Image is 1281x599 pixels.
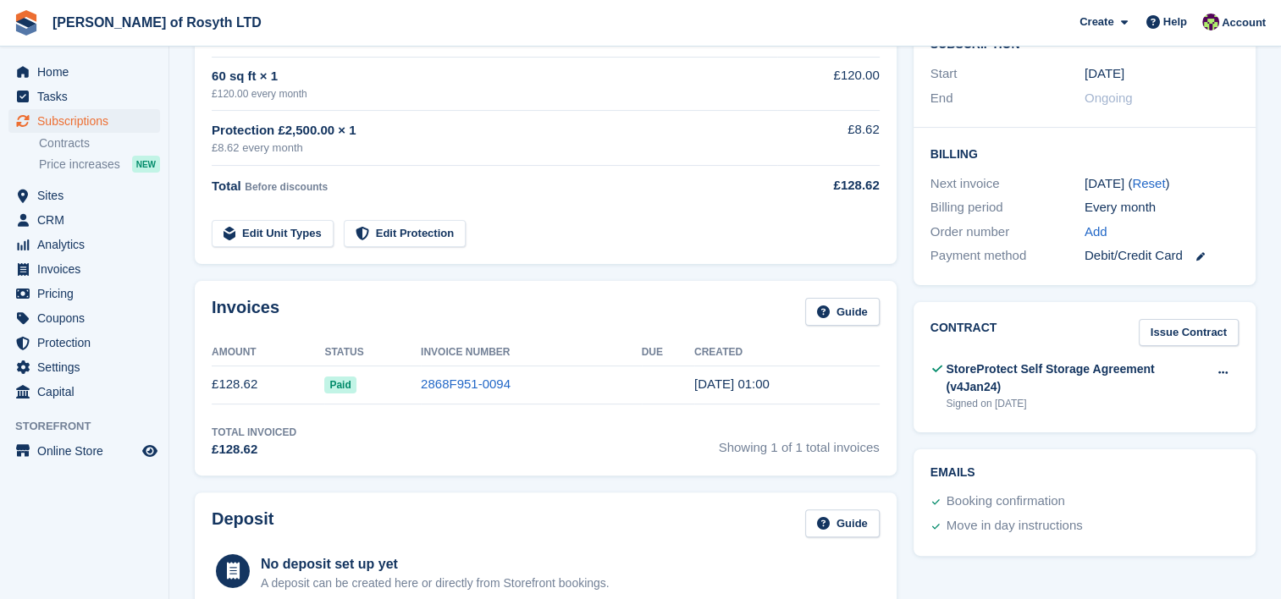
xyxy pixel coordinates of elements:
span: Ongoing [1085,91,1133,105]
a: 2868F951-0094 [421,376,511,391]
h2: Emails [930,466,1239,480]
span: Coupons [37,306,139,330]
a: menu [8,306,160,330]
a: Add [1085,223,1107,242]
span: Protection [37,331,139,354]
span: Before discounts [245,181,328,193]
h2: Invoices [212,298,279,326]
span: Tasks [37,85,139,108]
div: NEW [132,156,160,173]
p: A deposit can be created here or directly from Storefront bookings. [261,574,610,592]
span: Invoices [37,257,139,281]
a: Reset [1132,176,1165,190]
div: Total Invoiced [212,425,296,440]
h2: Deposit [212,509,273,537]
div: £128.62 [212,440,296,459]
div: End [930,89,1085,108]
div: Every month [1085,198,1239,217]
a: menu [8,331,160,354]
span: Total [212,179,241,193]
span: Pricing [37,282,139,305]
a: menu [8,184,160,207]
span: Online Store [37,439,139,463]
span: Home [37,60,139,84]
th: Due [642,339,694,366]
a: Guide [805,298,880,326]
a: Guide [805,509,880,537]
a: menu [8,257,160,281]
span: Price increases [39,157,120,173]
a: menu [8,233,160,256]
img: Nina Briggs [1202,14,1219,30]
a: Preview store [140,441,160,461]
span: Create [1079,14,1113,30]
span: Paid [324,376,356,393]
a: menu [8,380,160,404]
h2: Contract [930,319,997,347]
span: Analytics [37,233,139,256]
div: Protection £2,500.00 × 1 [212,121,777,140]
a: menu [8,439,160,463]
time: 2025-09-13 00:00:59 UTC [694,376,770,391]
a: menu [8,282,160,305]
div: Booking confirmation [947,492,1065,512]
th: Created [694,339,880,366]
span: Settings [37,355,139,379]
th: Invoice Number [421,339,642,366]
span: Storefront [15,418,168,435]
a: menu [8,85,160,108]
td: £128.62 [212,365,324,404]
a: menu [8,208,160,232]
td: £8.62 [777,111,880,166]
a: menu [8,109,160,133]
th: Status [324,339,421,366]
div: Move in day instructions [947,516,1083,536]
div: Order number [930,223,1085,242]
div: [DATE] ( ) [1085,174,1239,194]
h2: Billing [930,145,1239,162]
div: Payment method [930,246,1085,266]
a: menu [8,60,160,84]
div: No deposit set up yet [261,554,610,574]
div: Next invoice [930,174,1085,194]
div: £128.62 [777,176,880,195]
a: Edit Protection [344,220,466,248]
div: £8.62 every month [212,140,777,157]
img: stora-icon-8386f47178a22dfd0bd8f6a31ec36ba5ce8667c1dd55bd0f319d3a0aa187defe.svg [14,10,39,36]
span: Subscriptions [37,109,139,133]
a: menu [8,355,160,379]
th: Amount [212,339,324,366]
span: Account [1222,14,1266,31]
span: Capital [37,380,139,404]
div: Start [930,64,1085,84]
a: Issue Contract [1139,319,1239,347]
div: £120.00 every month [212,86,777,102]
div: Signed on [DATE] [946,396,1207,411]
span: Sites [37,184,139,207]
a: [PERSON_NAME] of Rosyth LTD [46,8,268,36]
time: 2025-09-13 00:00:00 UTC [1085,64,1124,84]
span: CRM [37,208,139,232]
div: Billing period [930,198,1085,217]
td: £120.00 [777,57,880,110]
a: Contracts [39,135,160,151]
div: StoreProtect Self Storage Agreement (v4Jan24) [946,360,1207,396]
a: Price increases NEW [39,155,160,173]
div: Debit/Credit Card [1085,246,1239,266]
span: Showing 1 of 1 total invoices [719,425,880,459]
div: 60 sq ft × 1 [212,67,777,86]
a: Edit Unit Types [212,220,334,248]
span: Help [1163,14,1187,30]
